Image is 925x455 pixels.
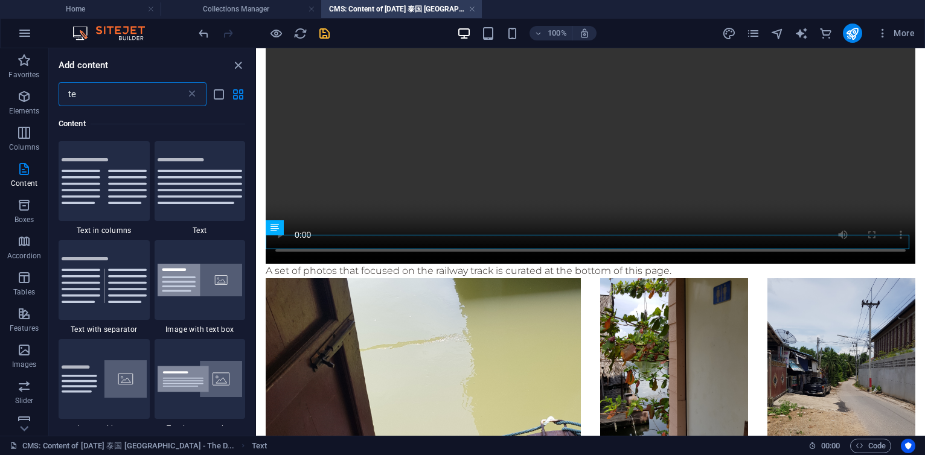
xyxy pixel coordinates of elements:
h6: 100% [548,26,567,40]
button: design [722,26,737,40]
button: text_generator [795,26,809,40]
p: Features [10,323,39,333]
input: Search [59,82,186,106]
div: Text with separator [59,240,150,334]
div: Text [155,141,246,235]
p: Accordion [7,251,41,261]
i: Publish [845,27,859,40]
span: Image with text box [155,325,246,334]
img: Editor Logo [69,26,160,40]
i: Design (Ctrl+Alt+Y) [722,27,736,40]
img: text.svg [158,158,243,203]
img: image-with-text-box.svg [158,264,243,296]
i: Commerce [819,27,833,40]
div: Image with text box [155,240,246,334]
h4: Collections Manager [161,2,321,16]
i: Reload page [293,27,307,40]
img: text-with-separator.svg [62,257,147,302]
nav: breadcrumb [252,439,267,453]
button: grid-view [231,87,245,101]
img: text-with-image-v4.svg [62,360,147,398]
span: Text image overlap [155,424,246,433]
i: On resize automatically adjust zoom level to fit chosen device. [579,28,590,39]
button: pages [746,26,761,40]
div: Text in columns [59,141,150,235]
i: Pages (Ctrl+Alt+S) [746,27,760,40]
p: Images [12,360,37,369]
button: reload [293,26,307,40]
span: More [877,27,915,39]
span: : [830,441,831,450]
span: Image with text [59,424,150,433]
button: More [872,24,920,43]
i: Save (Ctrl+S) [318,27,331,40]
button: Click here to leave preview mode and continue editing [269,26,283,40]
h6: Session time [808,439,840,453]
span: Text with separator [59,325,150,334]
img: text-image-overlap.svg [158,361,243,397]
p: Columns [9,142,39,152]
h6: Content [59,116,245,131]
span: Text [155,226,246,235]
h4: CMS: Content of [DATE] 泰国 [GEOGRAPHIC_DATA] - The D... [321,2,482,16]
i: AI Writer [795,27,808,40]
p: Favorites [8,70,39,80]
p: Content [11,179,37,188]
p: Tables [13,287,35,297]
button: Code [850,439,891,453]
i: Navigator [770,27,784,40]
span: Code [856,439,886,453]
span: Text in columns [59,226,150,235]
button: close panel [231,58,245,72]
button: commerce [819,26,833,40]
button: 100% [530,26,572,40]
span: Click to select. Double-click to edit [252,439,267,453]
div: Image with text [59,339,150,433]
a: Click to cancel selection. Double-click to open Pages [10,439,234,453]
p: Elements [9,106,40,116]
button: undo [196,26,211,40]
button: list-view [211,87,226,101]
h6: Add content [59,58,109,72]
div: Text image overlap [155,339,246,433]
button: Usercentrics [901,439,915,453]
i: Undo: Move elements (Ctrl+Z) [197,27,211,40]
p: Boxes [14,215,34,224]
button: publish [843,24,862,43]
button: navigator [770,26,785,40]
p: Slider [15,396,34,406]
img: text-in-columns.svg [62,158,147,203]
button: save [317,26,331,40]
span: 00 00 [821,439,840,453]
